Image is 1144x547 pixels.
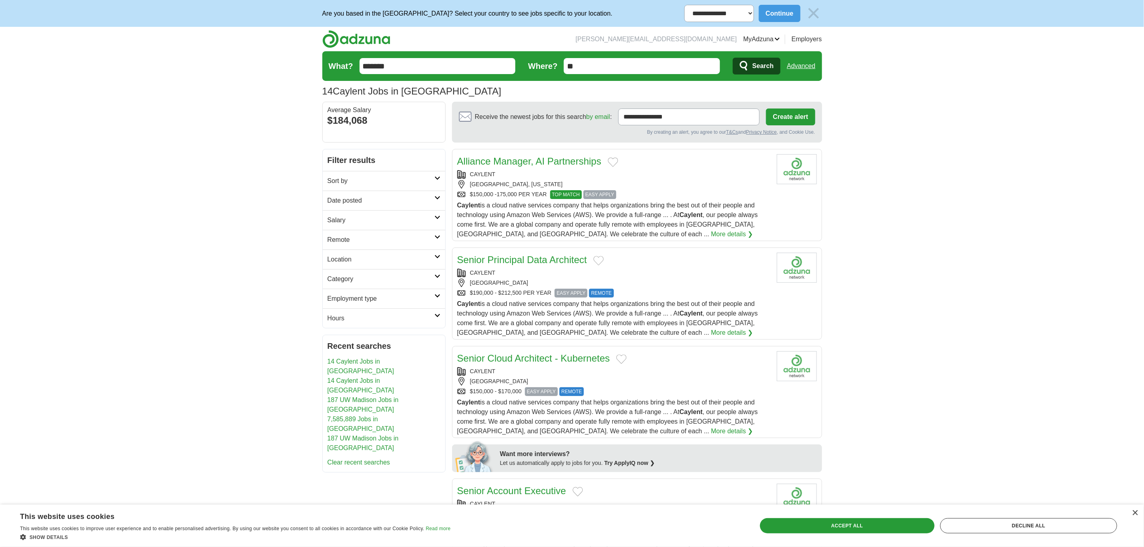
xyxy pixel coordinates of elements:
span: This website uses cookies to improve user experience and to enable personalised advertising. By u... [20,526,424,531]
span: Show details [30,535,68,540]
h2: Hours [328,314,434,323]
strong: Caylent [457,399,481,406]
img: Company logo [777,351,817,381]
h2: Sort by [328,176,434,186]
a: Clear recent searches [328,459,390,466]
a: T&Cs [726,129,738,135]
h2: Date posted [328,196,434,205]
span: REMOTE [559,387,584,396]
a: 7,585,889 Jobs in [GEOGRAPHIC_DATA] [328,416,394,432]
div: Want more interviews? [500,449,817,459]
strong: Caylent [457,300,481,307]
a: Alliance Manager, AI Partnerships [457,156,601,167]
label: What? [329,60,353,72]
div: By creating an alert, you agree to our and , and Cookie Use. [459,129,815,136]
div: [GEOGRAPHIC_DATA] [457,279,770,287]
h2: Recent searches [328,340,440,352]
div: CAYLENT [457,269,770,277]
h1: Caylent Jobs in [GEOGRAPHIC_DATA] [322,86,501,97]
span: EASY APPLY [555,289,587,298]
div: $184,068 [328,113,440,128]
div: Accept all [760,518,935,533]
a: Date posted [323,191,445,210]
div: Average Salary [328,107,440,113]
span: is a cloud native services company that helps organizations bring the best out of their people an... [457,202,758,237]
a: Salary [323,210,445,230]
div: This website uses cookies [20,509,430,521]
div: CAYLENT [457,170,770,179]
div: Let us automatically apply to jobs for you. [500,459,817,467]
a: Try ApplyIQ now ❯ [604,460,655,466]
strong: Caylent [680,408,703,415]
p: Are you based in the [GEOGRAPHIC_DATA]? Select your country to see jobs specific to your location. [322,9,613,18]
a: Senior Account Executive [457,485,566,496]
div: Close [1132,510,1138,516]
a: 14 Caylent Jobs in [GEOGRAPHIC_DATA] [328,358,394,374]
span: is a cloud native services company that helps organizations bring the best out of their people an... [457,399,758,434]
a: by email [586,113,610,120]
span: Search [752,58,774,74]
strong: Caylent [457,202,481,209]
img: Company logo [777,253,817,283]
a: More details ❯ [711,426,753,436]
div: $150,000 -175,000 PER YEAR [457,190,770,199]
li: [PERSON_NAME][EMAIL_ADDRESS][DOMAIN_NAME] [576,34,737,44]
button: Add to favorite jobs [593,256,604,265]
a: MyAdzuna [743,34,780,44]
div: [GEOGRAPHIC_DATA], [US_STATE] [457,180,770,189]
div: CAYLENT [457,500,770,508]
a: Category [323,269,445,289]
a: Privacy Notice [746,129,777,135]
span: REMOTE [589,289,613,298]
button: Create alert [766,109,815,125]
span: is a cloud native services company that helps organizations bring the best out of their people an... [457,300,758,336]
a: Remote [323,230,445,249]
h2: Location [328,255,434,264]
span: 14 [322,84,333,99]
a: More details ❯ [711,328,753,338]
h2: Employment type [328,294,434,304]
img: Company logo [777,154,817,184]
a: 187 UW Madison Jobs in [GEOGRAPHIC_DATA] [328,396,399,413]
img: Adzuna logo [322,30,390,48]
img: apply-iq-scientist.png [455,440,494,472]
h2: Filter results [323,149,445,171]
button: Add to favorite jobs [608,157,618,167]
div: CAYLENT [457,367,770,376]
a: Read more, opens a new window [426,526,450,531]
h2: Remote [328,235,434,245]
button: Add to favorite jobs [573,487,583,497]
a: Advanced [787,58,815,74]
div: $190,000 - $212,500 PER YEAR [457,289,770,298]
a: Employers [792,34,822,44]
span: EASY APPLY [525,387,558,396]
h2: Category [328,274,434,284]
label: Where? [528,60,557,72]
a: 187 UW Madison Jobs in [GEOGRAPHIC_DATA] [328,435,399,451]
div: [GEOGRAPHIC_DATA] [457,377,770,386]
div: Show details [20,533,450,541]
span: EASY APPLY [583,190,616,199]
h2: Salary [328,215,434,225]
img: icon_close_no_bg.svg [805,5,822,22]
div: Decline all [940,518,1117,533]
button: Continue [759,5,800,22]
a: Hours [323,308,445,328]
a: Senior Cloud Architect - Kubernetes [457,353,610,364]
a: Location [323,249,445,269]
a: Sort by [323,171,445,191]
a: Senior Principal Data Architect [457,254,587,265]
a: 14 Caylent Jobs in [GEOGRAPHIC_DATA] [328,377,394,394]
div: $150,000 - $170,000 [457,387,770,396]
button: Search [733,58,780,74]
a: Employment type [323,289,445,308]
span: TOP MATCH [550,190,582,199]
strong: Caylent [680,310,703,317]
span: Receive the newest jobs for this search : [475,112,612,122]
button: Add to favorite jobs [616,354,627,364]
a: More details ❯ [711,229,753,239]
img: Company logo [777,484,817,514]
strong: Caylent [680,211,703,218]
